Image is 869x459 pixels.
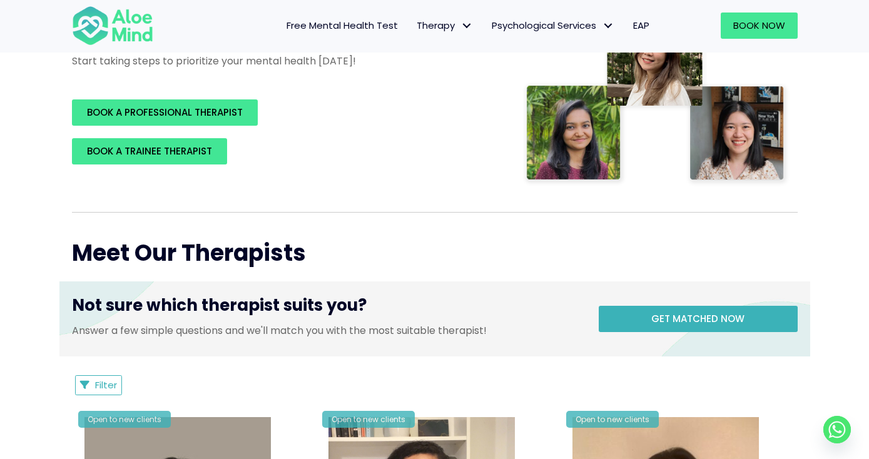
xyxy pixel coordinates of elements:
span: Free Mental Health Test [287,19,398,32]
span: Filter [95,378,117,391]
a: Free Mental Health Test [277,13,407,39]
span: Get matched now [651,312,744,325]
span: Therapy [417,19,473,32]
a: TherapyTherapy: submenu [407,13,482,39]
nav: Menu [170,13,659,39]
p: Answer a few simple questions and we'll match you with the most suitable therapist! [72,323,580,338]
img: Aloe mind Logo [72,5,153,46]
span: Book Now [733,19,785,32]
span: Therapy: submenu [458,17,476,35]
button: Filter Listings [75,375,123,395]
h3: Not sure which therapist suits you? [72,294,580,323]
div: Open to new clients [566,411,659,428]
a: Psychological ServicesPsychological Services: submenu [482,13,624,39]
a: EAP [624,13,659,39]
a: BOOK A TRAINEE THERAPIST [72,138,227,164]
a: BOOK A PROFESSIONAL THERAPIST [72,99,258,126]
span: BOOK A TRAINEE THERAPIST [87,144,212,158]
span: EAP [633,19,649,32]
p: Start taking steps to prioritize your mental health [DATE]! [72,54,497,68]
span: Meet Our Therapists [72,237,306,269]
div: Open to new clients [322,411,415,428]
span: Psychological Services: submenu [599,17,617,35]
a: Get matched now [599,306,798,332]
a: Book Now [721,13,798,39]
span: Psychological Services [492,19,614,32]
div: Open to new clients [78,411,171,428]
a: Whatsapp [823,416,851,443]
span: BOOK A PROFESSIONAL THERAPIST [87,106,243,119]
